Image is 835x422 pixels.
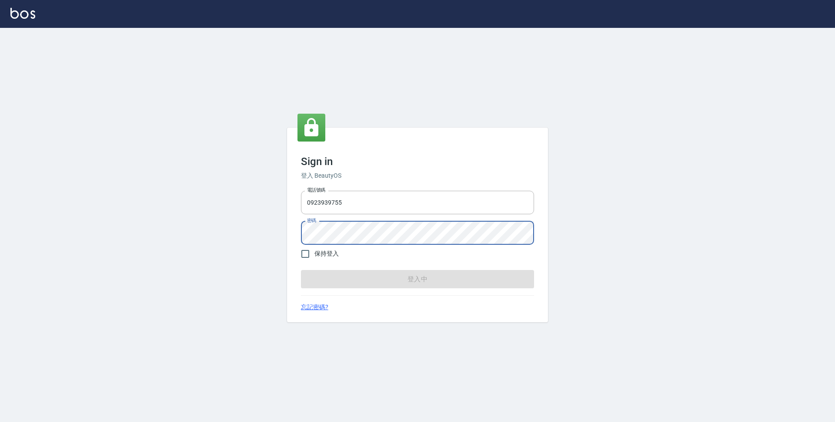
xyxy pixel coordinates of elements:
h6: 登入 BeautyOS [301,171,534,180]
label: 密碼 [307,217,316,224]
span: 保持登入 [314,249,339,258]
h3: Sign in [301,155,534,168]
label: 電話號碼 [307,187,325,193]
img: Logo [10,8,35,19]
a: 忘記密碼? [301,303,328,312]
